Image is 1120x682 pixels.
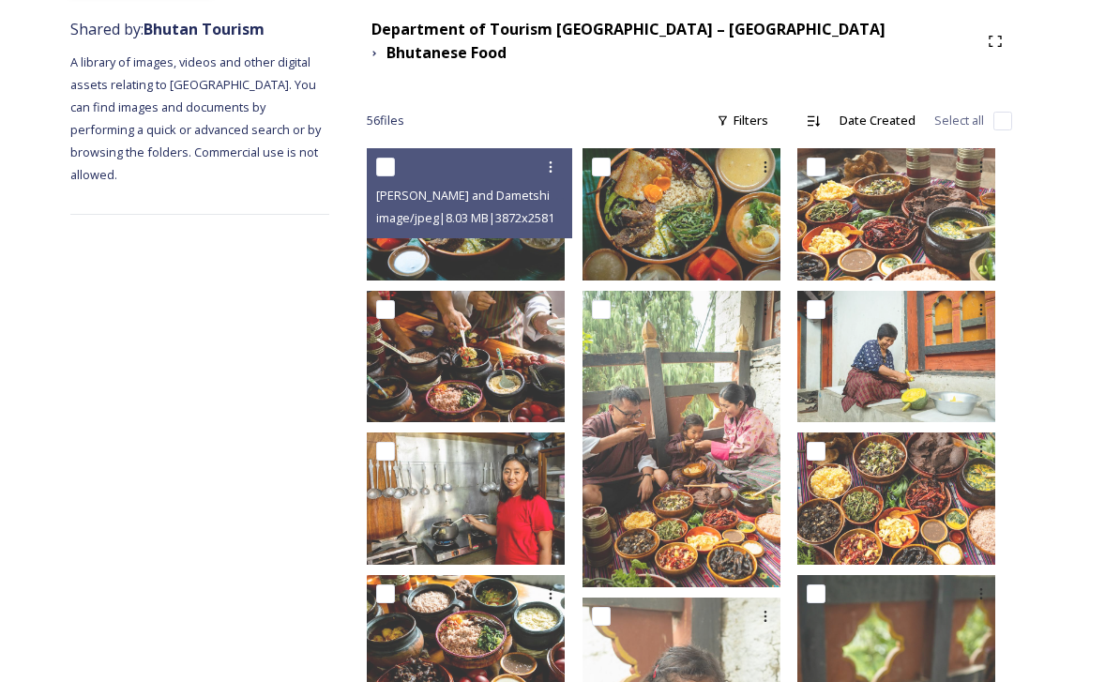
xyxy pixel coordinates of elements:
[70,53,324,183] span: A library of images, videos and other digital assets relating to [GEOGRAPHIC_DATA]. You can find ...
[583,148,780,280] img: Mongar and Dametshi 110723 by Amp Sripimanwat-540.jpg
[934,112,984,129] span: Select all
[376,209,554,226] span: image/jpeg | 8.03 MB | 3872 x 2581
[797,148,995,280] img: Bumdeling 090723 by Amp Sripimanwat-130.jpg
[70,19,265,39] span: Shared by:
[371,19,885,39] strong: Department of Tourism [GEOGRAPHIC_DATA] – [GEOGRAPHIC_DATA]
[376,186,751,204] span: [PERSON_NAME] and Dametshi 110723 by Amp Sripimanwat-550.jpg
[144,19,265,39] strong: Bhutan Tourism
[367,432,565,565] img: Khoma 140723 by Amp Sripimanwat-147.jpg
[830,102,925,139] div: Date Created
[386,42,507,63] strong: Bhutanese Food
[707,102,778,139] div: Filters
[367,112,404,129] span: 56 file s
[797,432,995,565] img: Bumdeling 090723 by Amp Sripimanwat-140.jpg
[583,291,780,588] img: Bumdeling 090723 by Amp Sripimanwat-170.jpg
[797,291,995,423] img: Khoma 130723 by Amp Sripimanwat-107.jpg
[367,291,565,423] img: Khoma 130723 by Amp Sripimanwat-100.jpg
